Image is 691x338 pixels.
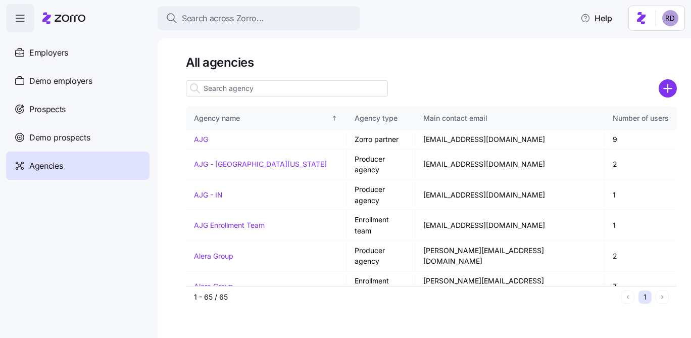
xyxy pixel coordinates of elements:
[186,55,677,70] h1: All agencies
[659,79,677,98] svg: add icon
[347,180,415,210] td: Producer agency
[580,12,612,24] span: Help
[415,210,605,240] td: [EMAIL_ADDRESS][DOMAIN_NAME]
[605,180,677,210] td: 1
[6,123,150,152] a: Demo prospects
[29,160,63,172] span: Agencies
[6,67,150,95] a: Demo employers
[415,241,605,271] td: [PERSON_NAME][EMAIL_ADDRESS][DOMAIN_NAME]
[194,252,233,260] a: Alera Group
[186,80,388,96] input: Search agency
[194,190,223,199] a: AJG - IN
[331,115,338,122] div: Sorted ascending
[347,130,415,150] td: Zorro partner
[194,282,233,291] a: Alera Group
[182,12,264,25] span: Search across Zorro...
[29,131,90,144] span: Demo prospects
[29,46,68,59] span: Employers
[6,152,150,180] a: Agencies
[605,241,677,271] td: 2
[6,38,150,67] a: Employers
[572,8,620,28] button: Help
[194,113,329,124] div: Agency name
[347,271,415,302] td: Enrollment team
[29,103,66,116] span: Prospects
[194,160,327,168] a: AJG - [GEOGRAPHIC_DATA][US_STATE]
[605,271,677,302] td: 7
[423,113,596,124] div: Main contact email
[621,291,634,304] button: Previous page
[662,10,678,26] img: 6d862e07fa9c5eedf81a4422c42283ac
[638,291,652,304] button: 1
[656,291,669,304] button: Next page
[194,292,617,302] div: 1 - 65 / 65
[415,180,605,210] td: [EMAIL_ADDRESS][DOMAIN_NAME]
[605,150,677,180] td: 2
[605,130,677,150] td: 9
[415,150,605,180] td: [EMAIL_ADDRESS][DOMAIN_NAME]
[347,241,415,271] td: Producer agency
[6,95,150,123] a: Prospects
[29,75,92,87] span: Demo employers
[347,150,415,180] td: Producer agency
[158,6,360,30] button: Search across Zorro...
[355,113,407,124] div: Agency type
[415,271,605,302] td: [PERSON_NAME][EMAIL_ADDRESS][PERSON_NAME][DOMAIN_NAME]
[194,221,265,229] a: AJG Enrollment Team
[415,130,605,150] td: [EMAIL_ADDRESS][DOMAIN_NAME]
[194,135,208,143] a: AJG
[186,107,347,130] th: Agency nameSorted ascending
[605,210,677,240] td: 1
[347,210,415,240] td: Enrollment team
[613,113,669,124] div: Number of users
